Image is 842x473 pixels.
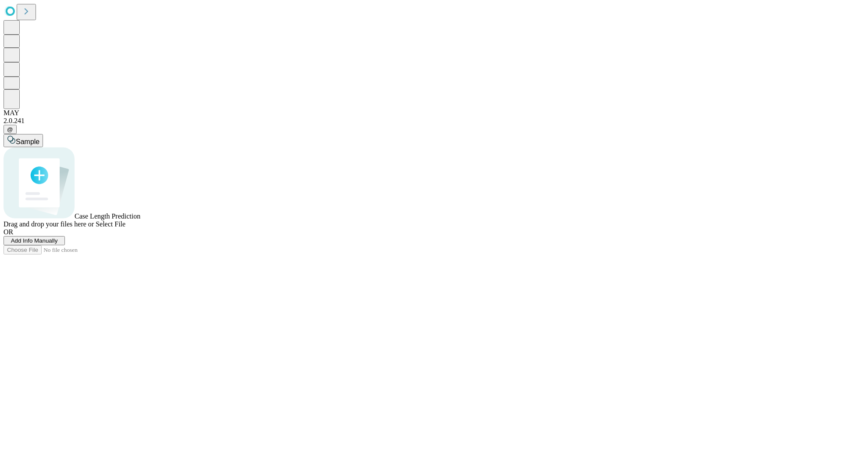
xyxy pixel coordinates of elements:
span: Select File [96,220,125,228]
span: Sample [16,138,39,145]
button: Sample [4,134,43,147]
span: OR [4,228,13,236]
span: @ [7,126,13,133]
div: 2.0.241 [4,117,838,125]
span: Add Info Manually [11,237,58,244]
button: @ [4,125,17,134]
button: Add Info Manually [4,236,65,245]
span: Drag and drop your files here or [4,220,94,228]
div: MAY [4,109,838,117]
span: Case Length Prediction [75,212,140,220]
